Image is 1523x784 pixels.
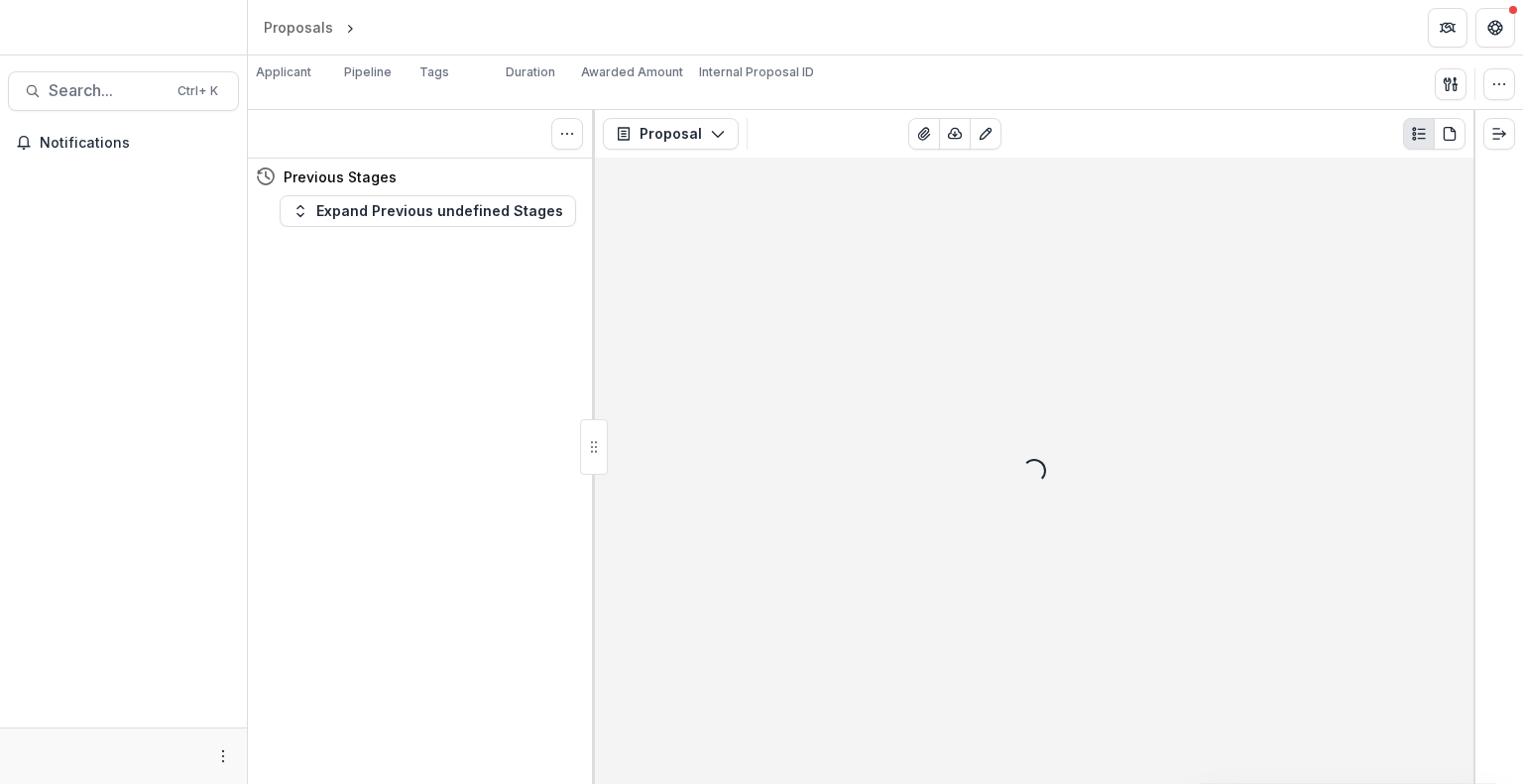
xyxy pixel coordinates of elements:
[211,744,235,768] button: More
[256,13,443,42] nav: breadcrumb
[8,127,239,159] button: Notifications
[419,63,449,81] p: Tags
[1428,8,1467,48] button: Partners
[256,63,311,81] p: Applicant
[280,195,576,227] button: Expand Previous undefined Stages
[970,118,1001,150] button: Edit as form
[8,71,239,111] button: Search...
[908,118,940,150] button: View Attached Files
[40,135,231,152] span: Notifications
[49,81,166,100] span: Search...
[506,63,555,81] p: Duration
[1475,8,1515,48] button: Get Help
[581,63,683,81] p: Awarded Amount
[344,63,392,81] p: Pipeline
[551,118,583,150] button: Toggle View Cancelled Tasks
[264,17,333,38] div: Proposals
[256,13,341,42] a: Proposals
[1403,118,1435,150] button: Plaintext view
[699,63,814,81] p: Internal Proposal ID
[174,80,222,102] div: Ctrl + K
[1483,118,1515,150] button: Expand right
[603,118,739,150] button: Proposal
[1434,118,1465,150] button: PDF view
[284,167,397,187] h4: Previous Stages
